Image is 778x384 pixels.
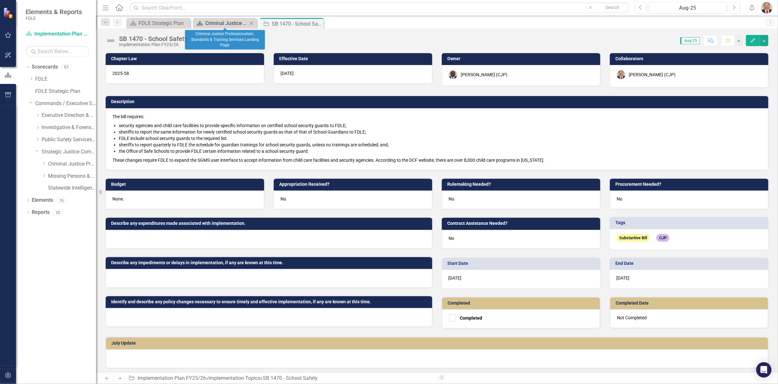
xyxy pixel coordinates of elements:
h3: Describe any expenditures made associated with implementation. [111,221,429,226]
span: No [449,236,454,241]
img: Not Defined [106,36,116,46]
a: Implementation Plan FY25/26 [138,375,206,381]
div: SB 1470 - School Safety [263,375,318,381]
li: security agencies and child care facilities to provide specific information on certified school s... [119,122,762,129]
button: Search [596,3,628,12]
li: sheriffs to report quarterly to FDLE the schedule for guardian trainings for school security guar... [119,142,762,148]
div: » » [128,375,432,382]
div: [PERSON_NAME] (CJP) [629,71,676,78]
div: 63 [61,64,71,70]
a: Reports [32,209,50,216]
h3: July Update [111,341,765,346]
a: Strategic Justice Command [42,148,96,156]
div: 16 [56,198,67,203]
div: Criminal Justice Professionalism, Standards & Training Services Landing Page [205,19,247,27]
a: FDLE [35,76,96,83]
img: Chad Brown [449,70,458,79]
span: Substantive Bill [616,234,650,242]
h3: Procurement Needed? [615,182,765,187]
h3: Rulemaking Needed? [447,182,597,187]
a: Public Safety Services Command [42,136,96,143]
span: [DATE] [616,275,629,281]
input: Search Below... [26,46,90,57]
span: CJP [656,234,669,242]
a: Commands / Executive Support Branch [35,100,96,107]
span: No [280,196,286,201]
small: FDLE [26,16,82,21]
h3: Identify and describe any policy changes necessary to ensure timely and effective implementation,... [111,299,429,304]
span: None. [112,196,124,201]
div: Criminal Justice Professionalism, Standards & Training Services Landing Page [185,30,265,50]
p: The bill requires: [112,113,762,121]
a: Criminal Justice Professionalism, Standards & Training Services [48,160,96,168]
a: Scorecards [32,63,58,71]
div: Not Completed [610,309,768,328]
span: No [449,196,454,201]
div: Implementation Plan FY25/26 [119,42,188,47]
h3: Chapter Law [111,56,261,61]
div: FDLE Strategic Plan [139,19,189,27]
div: [PERSON_NAME] (CJP) [461,71,507,78]
h3: Tags [615,220,765,225]
h3: Description [111,99,765,104]
a: Investigative & Forensic Services Command [42,124,96,131]
h3: End Date [615,261,765,266]
h3: Appropriation Received? [279,182,429,187]
h3: Budget [111,182,261,187]
p: 2025-58 [112,70,257,77]
h3: Effective Date [279,56,429,61]
h3: Contract Assistance Needed? [447,221,597,226]
a: Implementation Topics [208,375,260,381]
img: ClearPoint Strategy [3,7,14,19]
a: Missing Persons & Offender Enforcement [48,173,96,180]
h3: Describe any impediments or delays in implementation, if any are known at this time. [111,260,429,265]
span: [DATE] [448,275,461,281]
span: [DATE] [280,71,294,76]
a: Statewide Intelligence [48,184,96,192]
a: FDLE Strategic Plan [35,88,96,95]
a: Implementation Plan FY25/26 [26,30,90,38]
h3: Start Date [447,261,597,266]
span: Aug-25 [680,37,700,44]
div: SB 1470 - School Safety [119,35,188,42]
span: Search [606,5,620,10]
div: Open Intercom Messenger [756,362,772,378]
div: 20 [53,210,63,215]
button: Aug-25 [649,2,726,13]
div: SB 1470 - School Safety [272,20,322,28]
img: Brett Kirkland [617,70,626,79]
span: Elements & Reports [26,8,82,16]
a: Executive Direction & Business Support [42,112,96,119]
a: Criminal Justice Professionalism, Standards & Training Services Landing Page [195,19,247,27]
h3: Collaborators [615,56,765,61]
h3: Completed Date [616,301,765,306]
a: FDLE Strategic Plan [128,19,189,27]
h3: Owner [447,56,597,61]
h3: Completed [448,301,597,306]
input: Search ClearPoint... [130,2,630,13]
li: sheriffs to report the same information for newly certified school security guards as that of tha... [119,129,762,135]
li: the Office of Safe Schools to provide FDLE certain information related to a school security guard. [119,148,762,154]
div: Aug-25 [651,4,724,12]
img: Brett Kirkland [761,2,773,13]
a: Elements [32,197,53,204]
span: No [617,196,622,201]
li: FDLE include school security guards to the required list. [119,135,762,142]
p: These changes require FDLE to expand the SGMS user interface to accept information from child car... [112,156,762,163]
